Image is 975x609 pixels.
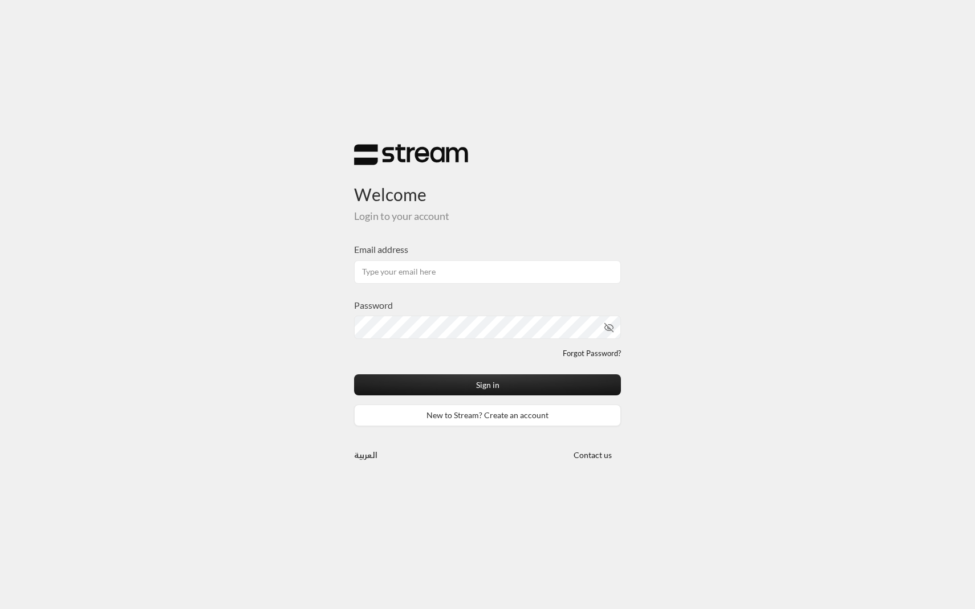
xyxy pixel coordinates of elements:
label: Password [354,299,393,312]
h3: Welcome [354,166,621,205]
input: Type your email here [354,260,621,284]
button: toggle password visibility [599,318,619,337]
a: Contact us [564,450,621,460]
button: Contact us [564,444,621,465]
img: Stream Logo [354,144,468,166]
button: Sign in [354,374,621,395]
label: Email address [354,243,408,256]
a: New to Stream? Create an account [354,404,621,426]
h5: Login to your account [354,210,621,223]
a: Forgot Password? [563,348,621,359]
a: العربية [354,444,377,465]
